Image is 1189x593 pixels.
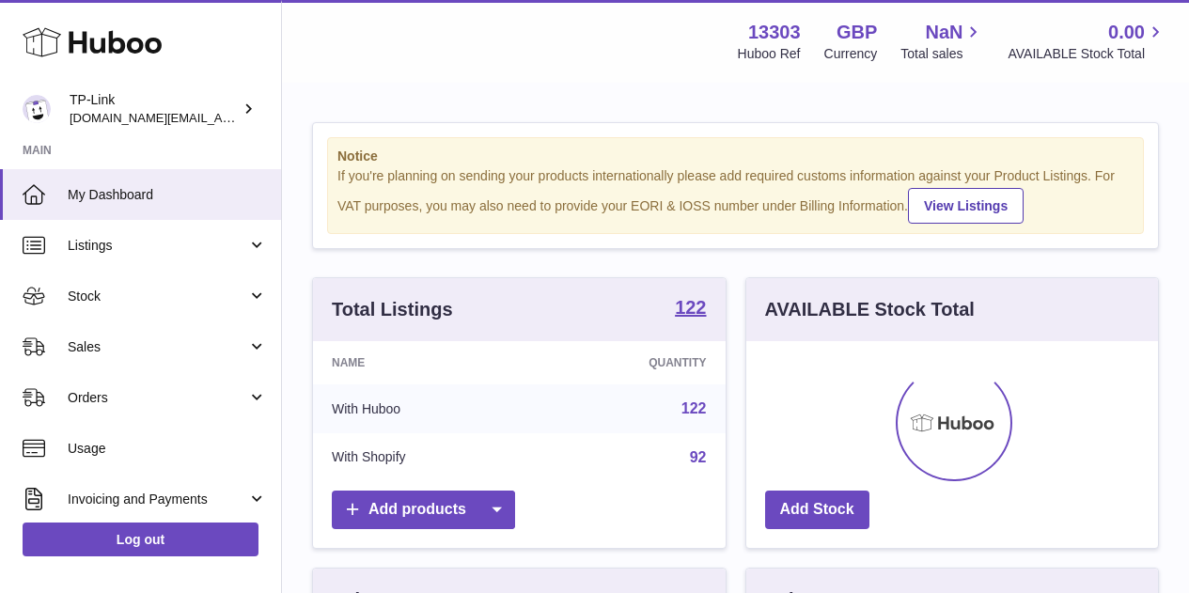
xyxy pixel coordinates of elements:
div: Currency [824,45,878,63]
strong: 122 [675,298,706,317]
span: Listings [68,237,247,255]
strong: GBP [837,20,877,45]
span: Sales [68,338,247,356]
a: Log out [23,523,258,556]
span: NaN [925,20,962,45]
div: Huboo Ref [738,45,801,63]
div: If you're planning on sending your products internationally please add required customs informati... [337,167,1134,224]
span: AVAILABLE Stock Total [1008,45,1166,63]
div: TP-Link [70,91,239,127]
span: Stock [68,288,247,305]
td: With Huboo [313,384,535,433]
strong: 13303 [748,20,801,45]
h3: AVAILABLE Stock Total [765,297,975,322]
th: Quantity [535,341,725,384]
span: Usage [68,440,267,458]
a: 0.00 AVAILABLE Stock Total [1008,20,1166,63]
span: Orders [68,389,247,407]
a: 122 [681,400,707,416]
a: 122 [675,298,706,320]
span: Total sales [900,45,984,63]
span: My Dashboard [68,186,267,204]
a: 92 [690,449,707,465]
a: NaN Total sales [900,20,984,63]
th: Name [313,341,535,384]
h3: Total Listings [332,297,453,322]
td: With Shopify [313,433,535,482]
a: Add products [332,491,515,529]
a: Add Stock [765,491,869,529]
span: 0.00 [1108,20,1145,45]
strong: Notice [337,148,1134,165]
span: Invoicing and Payments [68,491,247,508]
span: [DOMAIN_NAME][EMAIL_ADDRESS][DOMAIN_NAME] [70,110,374,125]
a: View Listings [908,188,1024,224]
img: accountant.uk@tp-link.com [23,95,51,123]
